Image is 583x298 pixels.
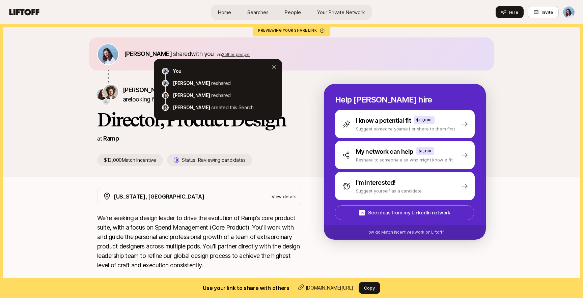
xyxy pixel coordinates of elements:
h2: Use your link to share with others [203,284,289,292]
p: Help [PERSON_NAME] hire [335,95,475,105]
p: How do Match Incentives work on Liftoff? [365,229,444,235]
p: shared [124,49,250,59]
img: Diego Zaks [103,85,118,99]
p: I know a potential fit [356,116,411,125]
p: Status: [182,156,246,164]
p: created this Search [211,103,254,112]
span: People [285,9,301,16]
h1: Director, Product Design [97,110,302,130]
a: Your Private Network [312,6,370,19]
img: Christian Chung [102,97,110,105]
p: $13,000 [416,117,432,123]
a: Ramp [103,135,119,142]
p: $1,300 [419,148,432,154]
img: Dan Tase [563,6,575,18]
img: 71d7b91d_d7cb_43b4_a7ea_a9b2f2cc6e03.jpg [163,93,168,98]
span: Your Private Network [317,9,365,16]
p: Previewing your share link [258,28,325,32]
p: [PERSON_NAME] [173,103,210,112]
a: Home [213,6,237,19]
p: I'm interested! [356,178,396,187]
button: See ideas from my LinkedIn network [335,205,474,220]
span: Hire [509,9,518,16]
img: 3b21b1e9_db0a_4655_a67f_ab9b1489a185.jpg [163,68,168,74]
span: [PERSON_NAME] [124,50,172,57]
span: with you [191,50,214,57]
button: Copy [359,282,380,294]
button: Hire [496,6,524,18]
span: Searches [247,9,269,16]
p: Suggest yourself as a candidate [356,187,422,194]
p: [US_STATE], [GEOGRAPHIC_DATA] [114,192,204,201]
img: 3b21b1e9_db0a_4655_a67f_ab9b1489a185.jpg [163,81,168,86]
a: People [279,6,306,19]
p: View details [272,193,297,200]
p: at [97,134,102,143]
p: Suggest someone yourself or share to them first [356,125,455,132]
p: $13,000 Match Incentive [97,154,163,166]
span: 2 other people [222,52,250,57]
img: 3b21b1e9_db0a_4655_a67f_ab9b1489a185.jpg [98,44,118,64]
span: via [217,52,222,57]
img: ACg8ocIoEleZoKxMOtRscyH5__06YKjbVRjbxnpxBYqBnoVMWgqGuqZf=s160-c [163,105,168,110]
p: See ideas from my LinkedIn network [368,209,450,217]
a: Searches [242,6,274,19]
p: We're seeking a design leader to drive the evolution of Ramp's core product suite, with a focus o... [97,213,302,270]
p: [PERSON_NAME] [173,91,210,99]
p: [PERSON_NAME] [173,79,210,87]
img: Monica Althoff [96,89,107,100]
p: reshared [211,91,231,99]
span: [PERSON_NAME] [123,86,170,93]
p: Reshare to someone else who might know a fit [356,156,453,163]
span: Invite [542,9,553,16]
span: Reviewing candidates [198,157,246,163]
p: [DOMAIN_NAME][URL] [306,284,353,292]
span: Home [218,9,231,16]
button: Dan Tase [563,6,575,18]
p: You [173,67,182,75]
button: Invite [528,6,559,18]
p: My network can help [356,147,413,156]
p: reshared [211,79,231,87]
p: are looking for [123,85,302,104]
